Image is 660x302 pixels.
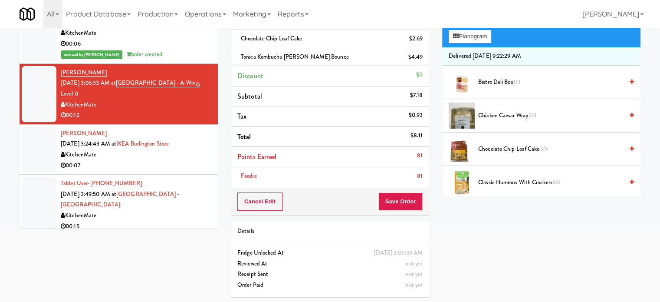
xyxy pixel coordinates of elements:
div: $7.18 [410,90,423,101]
div: $4.49 [408,52,423,63]
span: Tax [237,111,246,121]
div: $0 [416,70,423,80]
li: Tablet User· [PHONE_NUMBER][DATE] 3:49:50 AM at[GEOGRAPHIC_DATA] - [GEOGRAPHIC_DATA]KitchenMate00:15 [20,175,218,236]
div: $8.11 [410,130,423,141]
span: 3/4 [539,145,548,153]
span: Discount [237,71,263,81]
li: Delivered [DATE] 9:22:29 AM [442,47,640,66]
div: $0.93 [409,110,423,121]
a: [PERSON_NAME] [61,129,107,137]
span: Bistro Deli Box [478,77,623,88]
span: [DATE] 3:49:50 AM at [61,190,116,198]
button: Planogram [449,30,491,43]
span: not yet [406,270,423,278]
div: Reviewed At [237,259,423,269]
img: Micromart [20,7,35,22]
div: KitchenMate [61,210,211,221]
div: Bistro Deli Box1/3 [475,77,634,88]
div: 00:12 [61,110,211,121]
span: Chicken Caesar Wrap [478,110,623,121]
div: KitchenMate [61,149,211,160]
span: [DATE] 3:06:33 AM at [61,79,116,87]
div: Fridge Unlocked At [237,248,423,259]
span: Foodie [241,172,257,180]
div: Chocolate Chip Loaf Cake3/4 [475,144,634,155]
span: reviewed by [PERSON_NAME] [61,50,122,59]
a: [GEOGRAPHIC_DATA] - [GEOGRAPHIC_DATA] [61,190,179,209]
span: order created [126,50,162,58]
div: Order Paid [237,280,423,291]
span: Tonica Kombucha [PERSON_NAME] Bounce [241,53,349,61]
div: 81 [417,171,423,182]
span: not yet [406,259,423,268]
div: 81 [417,150,423,161]
li: [PERSON_NAME][DATE] 3:06:33 AM at[GEOGRAPHIC_DATA] - A-Wing, Level 0KitchenMate00:12 [20,64,218,125]
div: KitchenMate [61,100,211,110]
div: [DATE] 3:06:33 AM [374,248,423,259]
span: · [PHONE_NUMBER] [88,179,142,187]
span: 1/3 [513,78,520,86]
div: Receipt Sent [237,269,423,280]
span: not yet [406,281,423,289]
span: Total [237,132,251,142]
span: Subtotal [237,91,262,101]
span: [DATE] 3:24:43 AM at [61,139,116,148]
span: Chocolate Chip Loaf Cake [478,144,623,155]
div: 00:07 [61,160,211,171]
button: Cancel Edit [237,192,282,211]
div: Classic Hummus With Crackers6/6 [475,177,634,188]
span: Points Earned [237,152,276,162]
button: Save Order [378,192,423,211]
a: IKEA Burlington Store [116,139,169,148]
div: 00:06 [61,39,211,50]
div: 00:15 [61,221,211,232]
div: $2.69 [409,33,423,44]
li: [PERSON_NAME][DATE] 3:24:43 AM atIKEA Burlington StoreKitchenMate00:07 [20,125,218,175]
span: Classic Hummus With Crackers [478,177,623,188]
a: [GEOGRAPHIC_DATA] - A-Wing, Level 0 [61,79,200,98]
span: Chocolate Chip Loaf Cake [241,34,302,43]
a: [PERSON_NAME] [61,68,107,77]
div: Details [237,226,423,237]
div: Chicken Caesar Wrap2/3 [475,110,634,121]
a: Tablet User· [PHONE_NUMBER] [61,179,142,187]
div: KitchenMate [61,28,211,39]
span: 2/3 [529,111,536,119]
span: 6/6 [552,178,560,186]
